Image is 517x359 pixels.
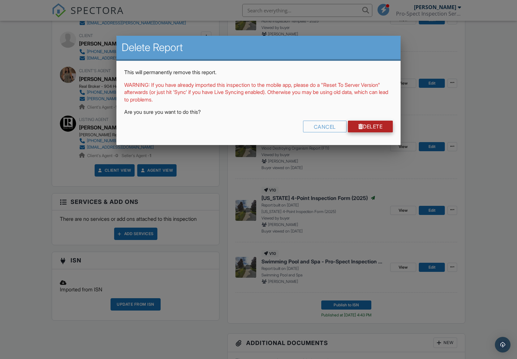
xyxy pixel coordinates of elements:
div: Open Intercom Messenger [495,337,510,352]
p: WARNING: If you have already imported this inspection to the mobile app, please do a "Reset To Se... [124,81,393,103]
p: Are you sure you want to do this? [124,108,393,115]
a: Delete [348,121,393,132]
div: Cancel [303,121,347,132]
h2: Delete Report [122,41,396,54]
p: This will permanently remove this report. [124,69,393,76]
